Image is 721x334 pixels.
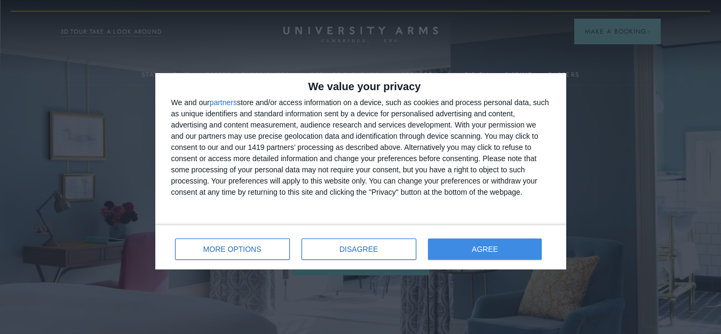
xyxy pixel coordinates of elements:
div: qc-cmp2-ui [155,73,566,269]
button: AGREE [428,238,542,260]
span: AGREE [472,245,498,253]
div: We and our store and/or access information on a device, such as cookies and process personal data... [171,97,550,198]
span: MORE OPTIONS [203,245,262,253]
h2: We value your privacy [171,81,550,92]
button: partners [210,99,237,106]
button: DISAGREE [302,238,416,260]
button: MORE OPTIONS [175,238,290,260]
span: DISAGREE [339,245,378,253]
